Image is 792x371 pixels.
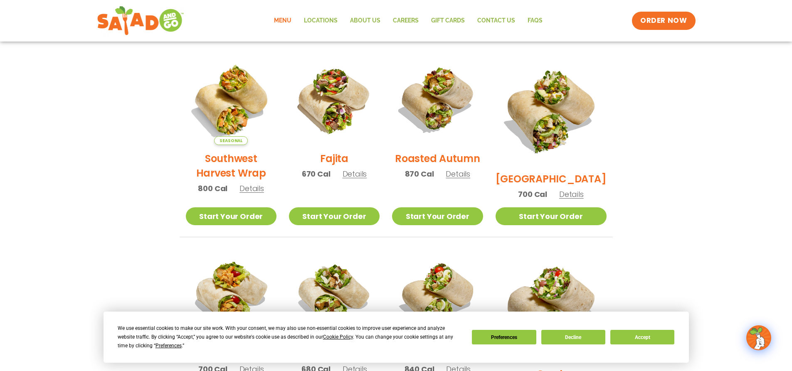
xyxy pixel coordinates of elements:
[392,250,483,340] img: Product photo for Cobb Wrap
[610,330,674,344] button: Accept
[104,312,689,363] div: Cookie Consent Prompt
[239,183,264,194] span: Details
[186,207,276,225] a: Start Your Order
[155,343,182,349] span: Preferences
[268,11,549,30] nav: Menu
[541,330,605,344] button: Decline
[289,250,380,340] img: Product photo for Caesar Wrap
[186,250,276,340] img: Product photo for Buffalo Chicken Wrap
[289,54,380,145] img: Product photo for Fajita Wrap
[496,207,607,225] a: Start Your Order
[186,54,276,145] img: Product photo for Southwest Harvest Wrap
[747,326,770,349] img: wpChatIcon
[471,11,521,30] a: Contact Us
[640,16,687,26] span: ORDER NOW
[395,151,480,166] h2: Roasted Autumn
[496,172,607,186] h2: [GEOGRAPHIC_DATA]
[298,11,344,30] a: Locations
[344,11,387,30] a: About Us
[118,324,462,350] div: We use essential cookies to make our site work. With your consent, we may also use non-essential ...
[392,54,483,145] img: Product photo for Roasted Autumn Wrap
[472,330,536,344] button: Preferences
[559,189,584,199] span: Details
[289,207,380,225] a: Start Your Order
[496,54,607,165] img: Product photo for BBQ Ranch Wrap
[518,189,547,200] span: 700 Cal
[387,11,425,30] a: Careers
[214,136,248,145] span: Seasonal
[320,151,348,166] h2: Fajita
[186,151,276,180] h2: Southwest Harvest Wrap
[446,169,470,179] span: Details
[521,11,549,30] a: FAQs
[425,11,471,30] a: GIFT CARDS
[198,183,227,194] span: 800 Cal
[268,11,298,30] a: Menu
[392,207,483,225] a: Start Your Order
[343,169,367,179] span: Details
[496,250,607,361] img: Product photo for Greek Wrap
[97,4,185,37] img: new-SAG-logo-768×292
[323,334,353,340] span: Cookie Policy
[405,168,434,179] span: 870 Cal
[302,168,331,179] span: 670 Cal
[632,12,695,30] a: ORDER NOW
